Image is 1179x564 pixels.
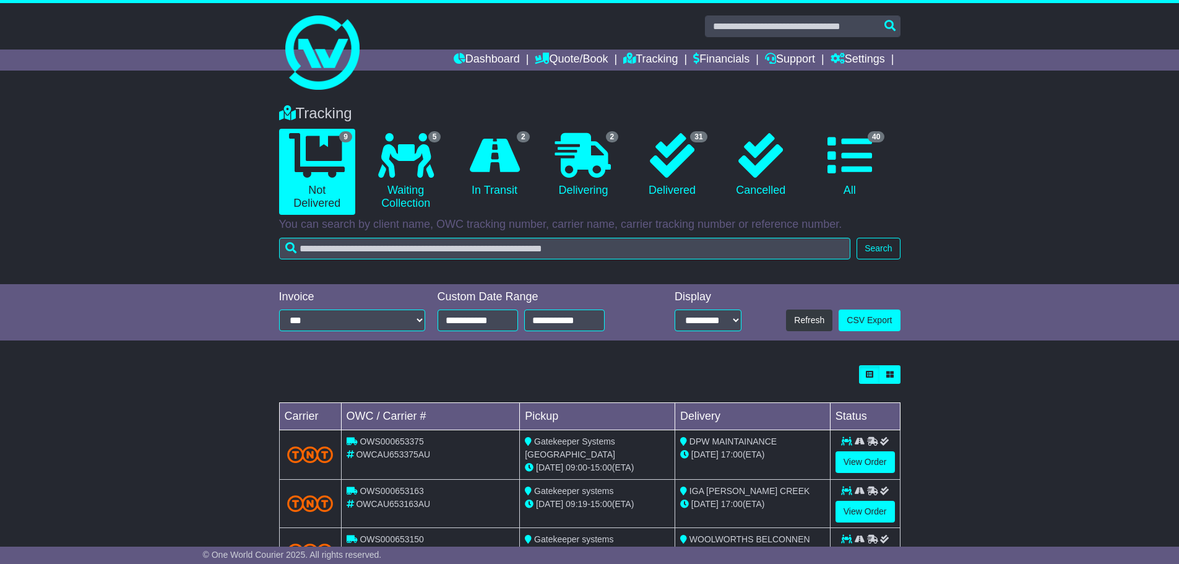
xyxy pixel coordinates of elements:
span: OWS000653150 [360,534,424,544]
span: [DATE] [536,462,563,472]
span: Gatekeeper systems [534,534,613,544]
span: 31 [690,131,707,142]
span: OWCAU653163AU [356,499,430,509]
span: 17:00 [721,499,743,509]
div: Display [675,290,741,304]
span: [DATE] [536,499,563,509]
span: [DATE] [691,449,719,459]
img: TNT_Domestic.png [287,544,334,560]
span: Gatekeeper systems [534,486,613,496]
a: View Order [836,501,895,523]
div: Custom Date Range [438,290,636,304]
a: Dashboard [454,50,520,71]
a: 31 Delivered [634,129,710,202]
span: 40 [868,131,884,142]
div: (ETA) [680,498,825,511]
span: 15:00 [590,499,612,509]
span: 09:00 [566,462,587,472]
div: (ETA) [680,448,825,461]
a: Support [765,50,815,71]
p: You can search by client name, OWC tracking number, carrier name, carrier tracking number or refe... [279,218,900,232]
div: - (ETA) [525,498,670,511]
span: 2 [606,131,619,142]
a: View Order [836,451,895,473]
span: IGA [PERSON_NAME] CREEK [689,486,810,496]
div: - (ETA) [525,461,670,474]
span: 15:00 [590,462,612,472]
a: Tracking [623,50,678,71]
span: OWCAU653375AU [356,449,430,459]
a: 40 All [811,129,887,202]
span: 9 [339,131,352,142]
span: OWS000653375 [360,436,424,446]
span: 09:19 [566,499,587,509]
a: Cancelled [723,129,799,202]
img: TNT_Domestic.png [287,495,334,512]
td: Pickup [520,403,675,430]
a: CSV Export [839,310,900,331]
span: © One World Courier 2025. All rights reserved. [203,550,382,560]
button: Refresh [786,310,832,331]
a: Quote/Book [535,50,608,71]
span: OWS000653163 [360,486,424,496]
td: Status [830,403,900,430]
button: Search [857,238,900,259]
a: 2 In Transit [456,129,532,202]
td: Carrier [279,403,341,430]
span: 5 [428,131,441,142]
span: Gatekeeper Systems [GEOGRAPHIC_DATA] [525,436,615,459]
a: 9 Not Delivered [279,129,355,215]
a: 5 Waiting Collection [368,129,444,215]
span: WOOLWORTHS BELCONNEN [689,534,810,544]
span: DPW MAINTAINANCE [689,436,777,446]
span: 2 [517,131,530,142]
a: 2 Delivering [545,129,621,202]
img: TNT_Domestic.png [287,446,334,463]
span: [DATE] [691,499,719,509]
span: 17:00 [721,449,743,459]
td: OWC / Carrier # [341,403,520,430]
div: Invoice [279,290,425,304]
td: Delivery [675,403,830,430]
a: Financials [693,50,749,71]
a: Settings [831,50,885,71]
div: Tracking [273,105,907,123]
